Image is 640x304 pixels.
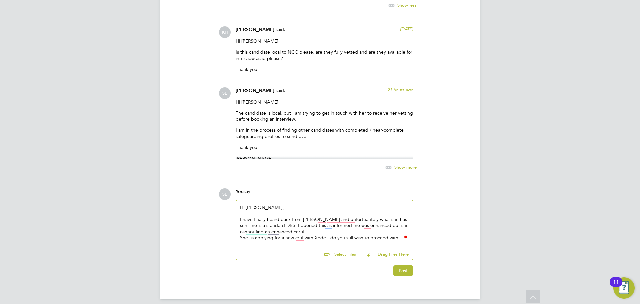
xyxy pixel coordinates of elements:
[613,277,635,299] button: Open Resource Center, 11 new notifications
[394,164,417,170] span: Show more
[240,216,409,235] div: I have finally heard back from [PERSON_NAME] and unfortuantely what she has sent me is a standard...
[361,247,409,261] button: Drag Files Here
[236,99,413,105] p: Hi [PERSON_NAME],
[236,188,413,200] div: say:
[397,2,417,8] span: Show less
[276,87,285,93] span: said:
[219,26,231,38] span: KH
[219,188,231,200] span: SE
[236,27,274,32] span: [PERSON_NAME]
[236,66,413,72] p: Thank you
[276,26,285,32] span: said:
[236,49,413,61] p: Is this candidate local to NCC please, are they fully vetted and are they available for interview...
[400,26,413,32] span: [DATE]
[236,189,244,194] span: You
[236,38,413,44] p: Hi [PERSON_NAME]
[393,265,413,276] button: Post
[240,204,409,241] div: To enrich screen reader interactions, please activate Accessibility in Grammarly extension settings
[236,127,413,139] p: I am in the process of finding other candidates with completed / near-complete safeguarding profi...
[613,282,619,291] div: 11
[240,235,409,241] div: She is applying for a new crtif with Xede - do you still wish to proceed with
[387,87,413,93] span: 21 hours ago
[236,144,413,150] p: Thank you
[236,110,413,122] p: The candidate is local, but I am trying to get in touch with her to receive her vetting before bo...
[236,156,413,162] p: [PERSON_NAME]
[219,87,231,99] span: SE
[236,88,274,93] span: [PERSON_NAME]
